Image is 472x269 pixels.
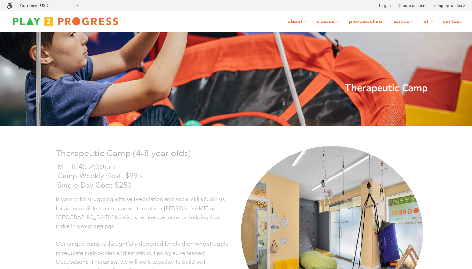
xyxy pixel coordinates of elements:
[284,15,311,28] a: About
[7,15,125,28] img: Play2Progress logo
[56,146,231,160] p: Therapeutic Camp (4
[345,15,388,28] a: Pre-Preschool
[57,181,231,190] p: Single Day Cost: $250
[345,81,428,95] strong: Therapeutic Camp
[56,196,225,230] span: Is your child struggling with self-regulation and social skills? Join us for an incredible summer...
[439,15,465,28] a: Contact
[419,15,438,28] a: OT
[20,3,37,8] label: Currency
[57,171,231,181] p: Camp Weekly Cost: $995
[398,2,427,9] a: Create account
[141,148,191,158] span: -8 year olds)
[57,162,231,172] p: M-F 8:45-2:30pm
[313,15,344,28] a: Classes
[389,15,418,28] a: Camps
[379,2,391,9] a: Log in
[434,2,465,9] a: simplepractice >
